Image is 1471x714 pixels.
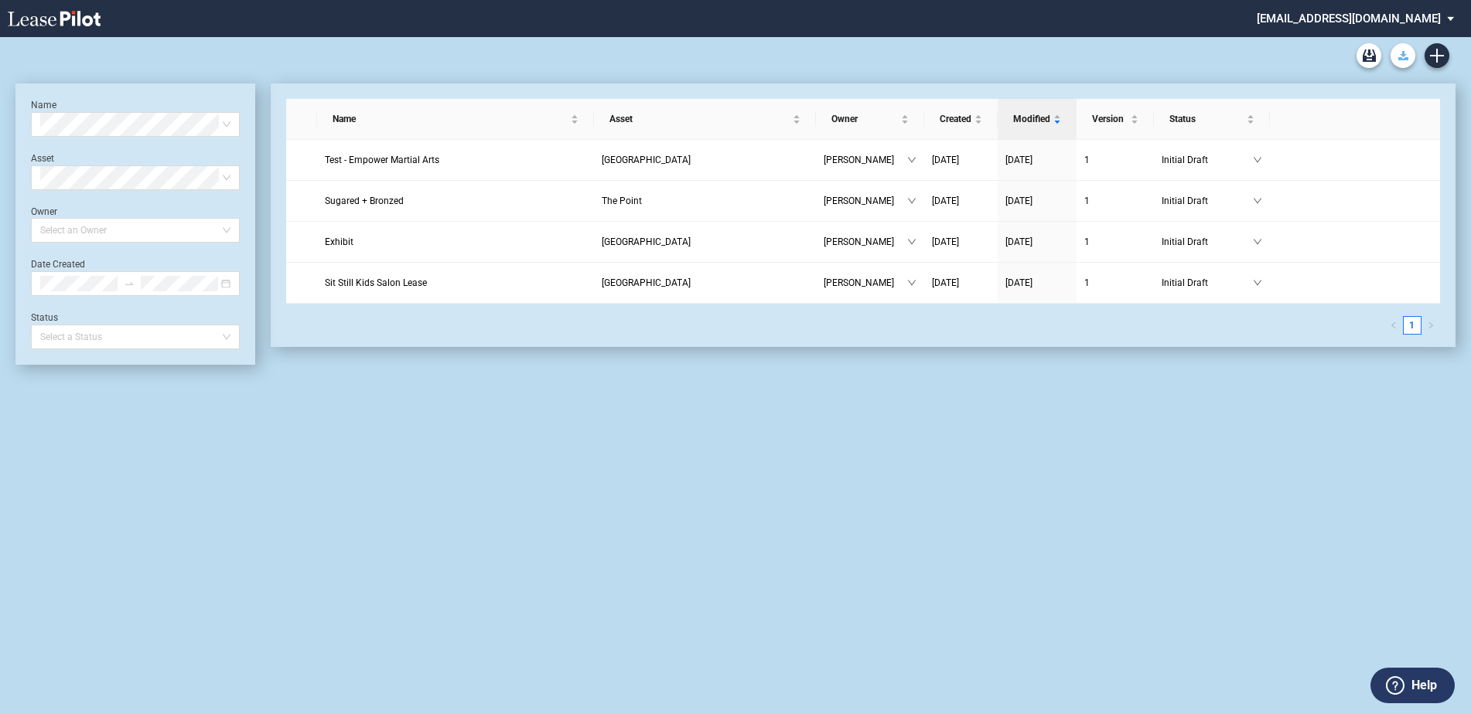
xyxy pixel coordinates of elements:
a: Archive [1357,43,1381,68]
span: Version [1092,111,1128,127]
button: Help [1370,668,1455,703]
span: 1 [1084,195,1090,206]
span: 1 [1084,236,1090,247]
md-menu: Download Blank Form List [1386,43,1420,68]
a: [DATE] [1005,152,1069,168]
span: swap-right [124,278,135,289]
li: 1 [1403,316,1422,335]
span: [DATE] [932,236,959,247]
span: [DATE] [1005,155,1032,165]
span: down [1253,196,1262,206]
a: [DATE] [1005,193,1069,209]
a: Sugared + Bronzed [325,193,585,209]
li: Next Page [1422,316,1440,335]
label: Date Created [31,259,85,270]
span: Exhibit [325,236,353,247]
a: Sit Still Kids Salon Lease [325,275,585,291]
span: [PERSON_NAME] [824,152,907,168]
span: [DATE] [932,277,959,288]
span: Sit Still Kids Salon Lease [325,277,427,288]
a: [DATE] [932,234,990,250]
a: 1 [1084,152,1146,168]
a: Test - Empower Martial Arts [325,152,585,168]
span: left [1390,321,1398,329]
span: Initial Draft [1162,275,1253,291]
span: 1 [1084,277,1090,288]
span: [PERSON_NAME] [824,193,907,209]
span: down [907,196,916,206]
span: Name [333,111,567,127]
span: Test - Empower Martial Arts [325,155,439,165]
span: [PERSON_NAME] [824,275,907,291]
span: Initial Draft [1162,234,1253,250]
a: [GEOGRAPHIC_DATA] [602,275,808,291]
span: Initial Draft [1162,152,1253,168]
span: [DATE] [1005,195,1032,206]
span: The Point [602,195,642,206]
span: Modified [1013,111,1050,127]
button: left [1384,316,1403,335]
a: [DATE] [1005,234,1069,250]
a: Exhibit [325,234,585,250]
th: Owner [816,99,924,140]
span: down [907,278,916,287]
span: Andorra [602,236,691,247]
a: 1 [1404,317,1421,334]
a: [DATE] [932,275,990,291]
span: [PERSON_NAME] [824,234,907,250]
label: Status [31,312,58,323]
span: down [907,237,916,246]
label: Name [31,100,56,110]
a: The Point [602,193,808,209]
th: Asset [594,99,816,140]
a: [DATE] [1005,275,1069,291]
span: Created [940,111,971,127]
span: down [907,155,916,165]
span: [DATE] [1005,277,1032,288]
span: Linden Square [602,277,691,288]
a: 1 [1084,193,1146,209]
span: down [1253,278,1262,287]
a: Create new document [1425,43,1449,68]
th: Modified [998,99,1077,140]
span: [DATE] [1005,236,1032,247]
a: [GEOGRAPHIC_DATA] [602,234,808,250]
label: Asset [31,153,54,164]
span: Owner [831,111,898,127]
th: Created [924,99,998,140]
a: 1 [1084,234,1146,250]
span: to [124,278,135,289]
span: Asset [609,111,790,127]
span: down [1253,237,1262,246]
a: [DATE] [932,193,990,209]
a: [GEOGRAPHIC_DATA] [602,152,808,168]
span: [DATE] [932,195,959,206]
span: down [1253,155,1262,165]
button: right [1422,316,1440,335]
label: Help [1411,675,1437,695]
span: [DATE] [932,155,959,165]
label: Owner [31,206,57,217]
span: Sugared + Bronzed [325,195,404,206]
th: Name [317,99,593,140]
span: Initial Draft [1162,193,1253,209]
span: right [1427,321,1435,329]
button: Download Blank Form [1391,43,1415,68]
span: 1 [1084,155,1090,165]
a: 1 [1084,275,1146,291]
th: Status [1154,99,1270,140]
th: Version [1077,99,1154,140]
li: Previous Page [1384,316,1403,335]
span: Crow Canyon Commons [602,155,691,165]
span: Status [1169,111,1244,127]
a: [DATE] [932,152,990,168]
